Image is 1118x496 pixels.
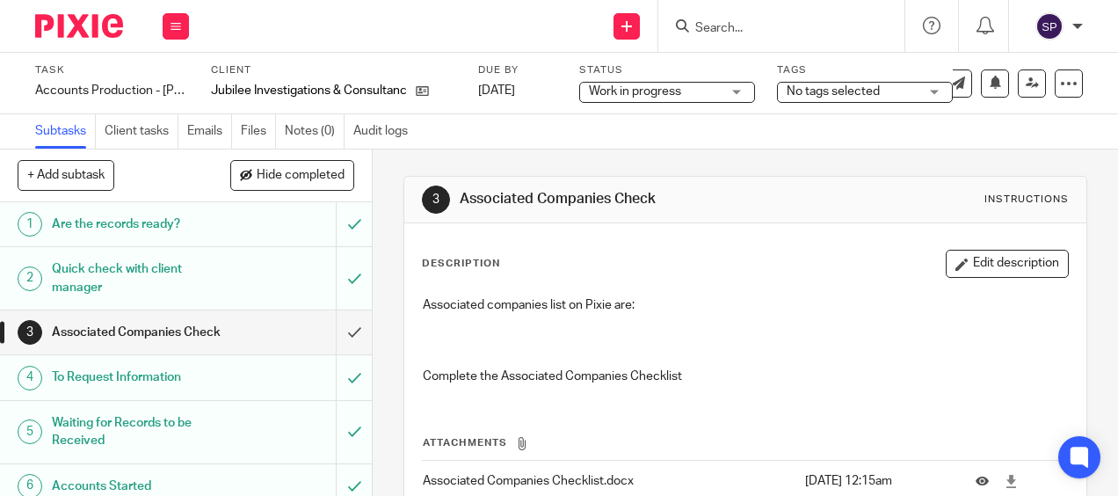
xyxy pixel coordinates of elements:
a: Client tasks [105,114,178,149]
a: Notes (0) [285,114,345,149]
span: No tags selected [787,85,880,98]
span: [DATE] [478,84,515,97]
div: 5 [18,419,42,444]
label: Due by [478,63,557,77]
h1: To Request Information [52,364,229,390]
h1: Associated Companies Check [52,319,229,346]
p: Associated Companies Checklist.docx [423,472,795,490]
h1: Are the records ready? [52,211,229,237]
span: Work in progress [589,85,681,98]
p: Jubilee Investigations & Consultancy Ltd [211,82,407,99]
div: Accounts Production - Sarah [35,82,189,99]
img: svg%3E [1035,12,1064,40]
label: Task [35,63,189,77]
button: + Add subtask [18,160,114,190]
label: Tags [777,63,953,77]
span: Attachments [423,438,507,448]
h1: Waiting for Records to be Received [52,410,229,455]
a: Files [241,114,276,149]
a: Audit logs [353,114,417,149]
div: 2 [18,266,42,291]
button: Edit description [946,250,1069,278]
p: Associated companies list on Pixie are: [423,296,1067,314]
span: Hide completed [257,169,345,183]
p: [DATE] 12:15am [805,472,949,490]
label: Client [211,63,456,77]
div: 3 [422,186,450,214]
a: Download [1005,472,1018,490]
div: Instructions [984,193,1069,207]
img: Pixie [35,14,123,38]
a: Emails [187,114,232,149]
p: Complete the Associated Companies Checklist [423,350,1067,386]
div: 1 [18,212,42,237]
a: Subtasks [35,114,96,149]
div: 3 [18,320,42,345]
h1: Associated Companies Check [460,190,783,208]
h1: Quick check with client manager [52,256,229,301]
input: Search [693,21,852,37]
button: Hide completed [230,160,354,190]
p: Description [422,257,500,271]
label: Status [579,63,755,77]
div: Accounts Production - [PERSON_NAME] [35,82,189,99]
div: 4 [18,366,42,390]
